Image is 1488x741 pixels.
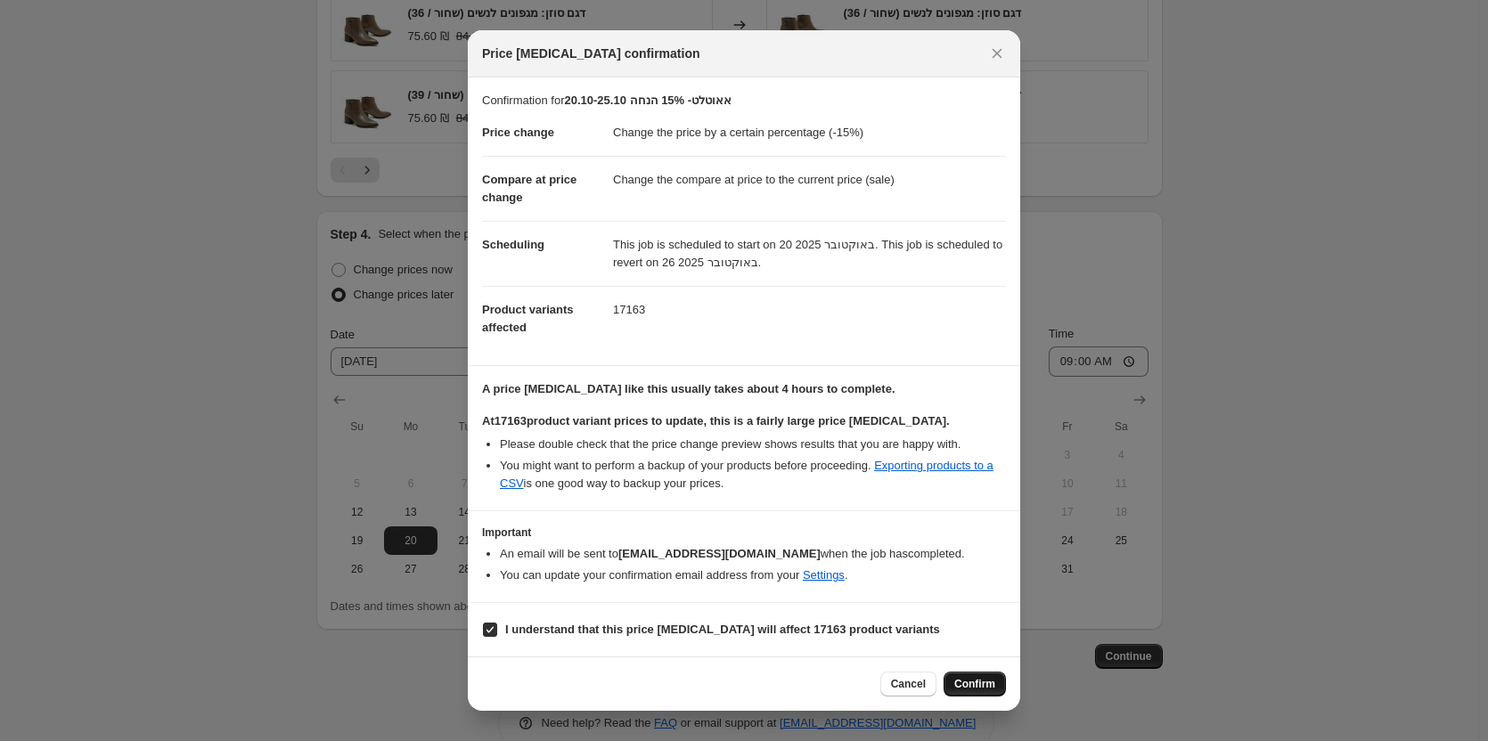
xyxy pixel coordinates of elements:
[482,414,950,427] b: At 17163 product variant prices to update, this is a fairly large price [MEDICAL_DATA].
[500,457,1006,493] li: You might want to perform a backup of your products before proceeding. is one good way to backup ...
[482,382,895,395] b: A price [MEDICAL_DATA] like this usually takes about 4 hours to complete.
[482,92,1006,110] p: Confirmation for
[500,459,993,490] a: Exporting products to a CSV
[954,677,995,691] span: Confirm
[482,173,576,204] span: Compare at price change
[613,221,1006,286] dd: This job is scheduled to start on 20 באוקטובר 2025. This job is scheduled to revert on 26 באוקטוב...
[880,672,936,696] button: Cancel
[618,547,821,560] b: [EMAIL_ADDRESS][DOMAIN_NAME]
[803,568,845,582] a: Settings
[613,110,1006,156] dd: Change the price by a certain percentage (-15%)
[613,156,1006,203] dd: Change the compare at price to the current price (sale)
[482,45,700,62] span: Price [MEDICAL_DATA] confirmation
[500,566,1006,584] li: You can update your confirmation email address from your .
[482,238,544,251] span: Scheduling
[482,126,554,139] span: Price change
[500,545,1006,563] li: An email will be sent to when the job has completed .
[613,286,1006,333] dd: 17163
[500,436,1006,453] li: Please double check that the price change preview shows results that you are happy with.
[482,525,1006,540] h3: Important
[564,94,732,107] b: 20.10-25.10 אאוטלט- 15% הנחה
[891,677,926,691] span: Cancel
[505,623,940,636] b: I understand that this price [MEDICAL_DATA] will affect 17163 product variants
[985,41,1010,66] button: Close
[482,303,574,334] span: Product variants affected
[944,672,1006,696] button: Confirm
